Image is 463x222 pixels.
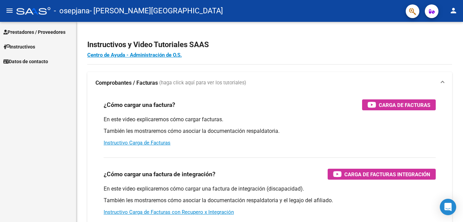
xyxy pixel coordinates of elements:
[362,99,436,110] button: Carga de Facturas
[104,100,175,110] h3: ¿Cómo cargar una factura?
[449,6,458,15] mat-icon: person
[104,140,170,146] a: Instructivo Carga de Facturas
[3,58,48,65] span: Datos de contacto
[90,3,223,18] span: - [PERSON_NAME][GEOGRAPHIC_DATA]
[87,52,182,58] a: Centro de Ayuda - Administración de O.S.
[440,199,456,215] div: Open Intercom Messenger
[3,28,65,36] span: Prestadores / Proveedores
[104,197,436,204] p: También les mostraremos cómo asociar la documentación respaldatoria y el legajo del afiliado.
[87,72,452,94] mat-expansion-panel-header: Comprobantes / Facturas (haga click aquí para ver los tutoriales)
[104,209,234,215] a: Instructivo Carga de Facturas con Recupero x Integración
[54,3,90,18] span: - osepjana
[379,101,430,109] span: Carga de Facturas
[5,6,14,15] mat-icon: menu
[104,116,436,123] p: En este video explicaremos cómo cargar facturas.
[95,79,158,87] strong: Comprobantes / Facturas
[328,169,436,180] button: Carga de Facturas Integración
[159,79,246,87] span: (haga click aquí para ver los tutoriales)
[344,170,430,179] span: Carga de Facturas Integración
[87,38,452,51] h2: Instructivos y Video Tutoriales SAAS
[104,127,436,135] p: También les mostraremos cómo asociar la documentación respaldatoria.
[104,169,215,179] h3: ¿Cómo cargar una factura de integración?
[3,43,35,51] span: Instructivos
[104,185,436,193] p: En este video explicaremos cómo cargar una factura de integración (discapacidad).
